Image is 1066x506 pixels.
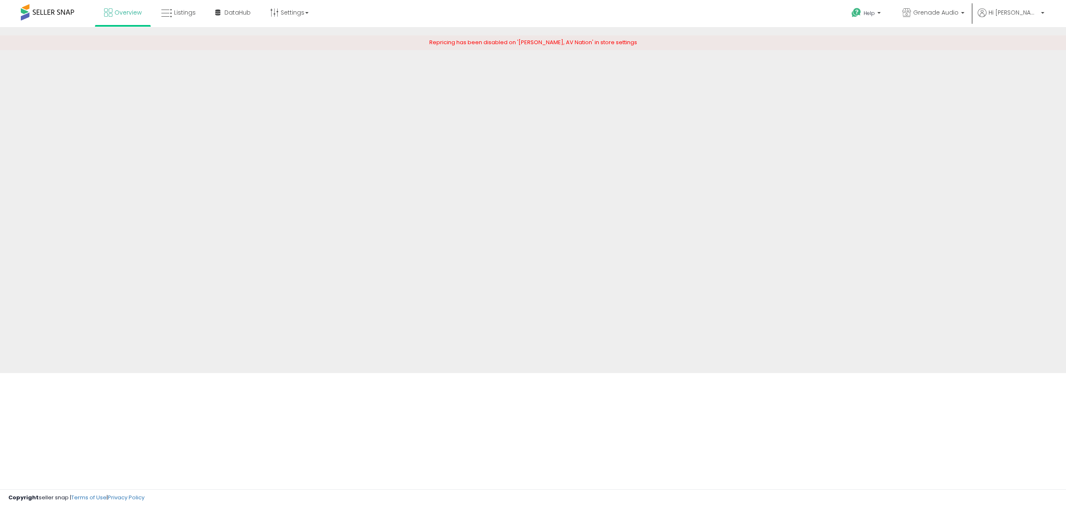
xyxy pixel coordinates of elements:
[429,38,637,46] span: Repricing has been disabled on '[PERSON_NAME], AV Nation' in store settings
[845,1,889,27] a: Help
[989,8,1039,17] span: Hi [PERSON_NAME]
[864,10,875,17] span: Help
[851,8,862,18] i: Get Help
[978,8,1044,27] a: Hi [PERSON_NAME]
[174,8,196,17] span: Listings
[913,8,959,17] span: Grenade Audio
[224,8,251,17] span: DataHub
[115,8,142,17] span: Overview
